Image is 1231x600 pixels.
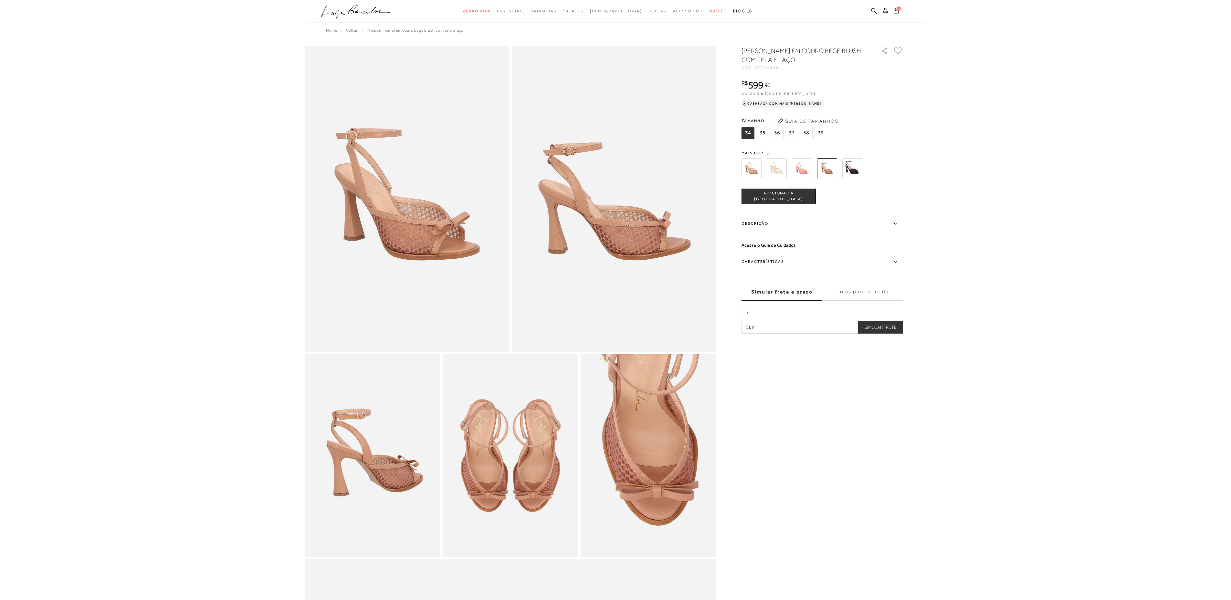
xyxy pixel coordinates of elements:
div: CÓD: [742,66,871,69]
img: image [581,354,716,557]
label: Características [742,253,903,271]
span: Verão Viva [463,9,490,13]
span: Sandálias [531,9,557,13]
span: 35 [756,127,769,139]
label: Lojas para retirada [822,283,903,301]
span: Sapatos [563,9,584,13]
a: noSubCategoriesText [590,5,642,17]
button: 1 [892,7,901,16]
span: [DEMOGRAPHIC_DATA] [590,9,642,13]
span: 39 [814,127,827,139]
a: noSubCategoriesText [531,5,557,17]
a: Voltar [346,28,358,33]
i: R$ [742,80,748,86]
span: 599 [748,79,763,91]
img: image [443,354,578,557]
button: Guia de Tamanhos [776,116,840,126]
label: Simular frete e prazo [742,283,822,301]
span: 38 [800,127,813,139]
span: Outlet [709,9,727,13]
img: SANDÁLIA EM COURO PRETO COM TELA E LAÇO [842,158,862,178]
span: ou 5x de R$119,98 sem juros [742,90,816,96]
span: 1 [897,6,901,11]
img: SANDÁLIA DE SALTO FLARE ALTO EM COURO OFF WHITE E TELA [767,158,787,178]
span: [PERSON_NAME] EM COURO BEGE BLUSH COM TELA E LAÇO [367,28,463,33]
label: CEP [742,310,903,319]
span: 36 [771,127,784,139]
span: 90 [764,82,771,88]
a: noSubCategoriesText [497,5,524,17]
a: noSubCategoriesText [709,5,727,17]
img: SANDÁLIA DE SALTO FLARE ALTO EM COURO BEGE E TELA [742,158,762,178]
span: Tamanho [742,116,829,126]
span: 37 [785,127,798,139]
div: Cashback com Mais [PERSON_NAME] [742,100,824,108]
img: image [305,46,509,352]
label: Descrição [742,214,903,233]
img: image [512,46,716,352]
a: Acesse o Guia de Cuidados [742,243,796,248]
button: ADICIONAR À [GEOGRAPHIC_DATA] [742,189,816,204]
img: SANDÁLIA DE SALTO FLARE ALTO EM COURO ROSA CEREJEIRA E TELA [792,158,812,178]
img: SANDÁLIA EM COURO BEGE BLUSH COM TELA E LAÇO [817,158,837,178]
a: noSubCategoriesText [463,5,490,17]
span: ADICIONAR À [GEOGRAPHIC_DATA] [742,191,815,202]
h1: [PERSON_NAME] EM COURO BEGE BLUSH COM TELA E LAÇO [742,46,863,64]
span: 137500196 [753,65,779,70]
a: Home [326,28,337,33]
i: , [763,82,771,88]
img: image [305,354,440,557]
input: CEP [742,321,903,334]
span: 34 [742,127,754,139]
span: Mais cores [742,151,903,155]
a: noSubCategoriesText [563,5,584,17]
a: noSubCategoriesText [648,5,667,17]
span: BLOG LB [733,9,752,13]
button: Simular Frete [858,321,903,334]
span: Essenciais [497,9,524,13]
span: Bolsas [648,9,667,13]
a: BLOG LB [733,5,752,17]
span: Acessórios [673,9,702,13]
a: noSubCategoriesText [673,5,702,17]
